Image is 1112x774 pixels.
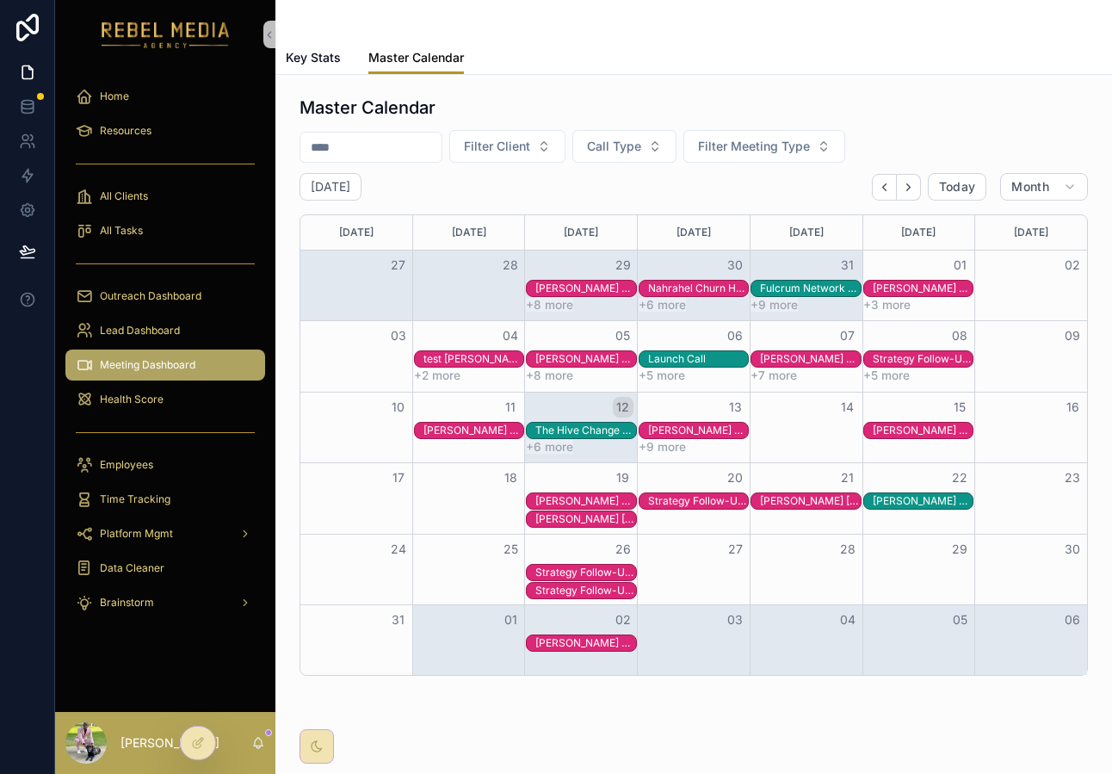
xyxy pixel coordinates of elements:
[978,215,1084,250] div: [DATE]
[949,539,970,560] button: 29
[613,397,633,418] button: 12
[837,467,858,488] button: 21
[751,298,798,312] button: +9 more
[873,494,973,508] div: [PERSON_NAME] Launch Call
[639,298,686,312] button: +6 more
[1011,179,1049,195] span: Month
[760,351,861,367] div: Charles 360 OS Strategy Call
[760,282,861,295] div: Fulcrum Network Launch Call
[1062,467,1083,488] button: 23
[100,561,164,575] span: Data Cleaner
[863,368,910,382] button: +5 more
[873,493,973,509] div: Fernando Rey Launch Call
[423,423,524,438] div: Marianna Davidovich Talk to Marc
[535,566,636,579] div: Strategy Follow-Up Call
[863,298,911,312] button: +3 more
[535,512,636,526] div: [PERSON_NAME] [PERSON_NAME]/[PERSON_NAME] Healthcare Advisors
[613,610,633,630] button: 02
[55,69,275,641] div: scrollable content
[760,493,861,509] div: Anish Shah Thaddeus/Leland Healthcare Advisors
[500,255,521,276] button: 28
[725,255,745,276] button: 30
[535,584,636,598] div: Strategy Follow-Up Call
[535,583,636,598] div: Strategy Follow-Up Call
[897,174,921,201] button: Next
[368,42,464,75] a: Master Calendar
[640,215,747,250] div: [DATE]
[1062,255,1083,276] button: 02
[928,173,987,201] button: Today
[725,610,745,630] button: 03
[65,350,265,381] a: Meeting Dashboard
[100,393,164,406] span: Health Score
[368,49,464,66] span: Master Calendar
[286,49,341,66] span: Key Stats
[949,610,970,630] button: 05
[300,96,436,120] h1: Master Calendar
[102,21,230,48] img: App logo
[535,494,636,508] div: [PERSON_NAME] Free IP Strategy Call
[65,449,265,480] a: Employees
[303,215,410,250] div: [DATE]
[449,130,565,163] button: Select Button
[65,81,265,112] a: Home
[526,368,573,382] button: +8 more
[873,424,973,437] div: [PERSON_NAME] 360 OS Strategy Call
[648,351,749,367] div: Launch Call
[837,255,858,276] button: 31
[414,368,460,382] button: +2 more
[873,282,973,295] div: [PERSON_NAME] 360 OS Strategy Call
[65,553,265,584] a: Data Cleaner
[416,215,522,250] div: [DATE]
[100,189,148,203] span: All Clients
[65,181,265,212] a: All Clients
[388,397,409,418] button: 10
[500,539,521,560] button: 25
[572,130,676,163] button: Select Button
[613,467,633,488] button: 19
[388,610,409,630] button: 31
[526,298,573,312] button: +8 more
[760,352,861,366] div: [PERSON_NAME] 360 OS Strategy Call
[500,397,521,418] button: 11
[1062,539,1083,560] button: 30
[873,281,973,296] div: Karam Shaar 360 OS Strategy Call
[535,493,636,509] div: Rick Cross Free IP Strategy Call
[837,325,858,346] button: 07
[873,352,973,366] div: Strategy Follow-Up Call [PERSON_NAME] | Nahrahel: 360 OS
[464,138,530,155] span: Filter Client
[535,635,636,651] div: Noa Ronen Free IP Strategy Call
[423,351,524,367] div: test mike Zer0Frixion discussion with Michael Neil
[639,440,686,454] button: +9 more
[837,539,858,560] button: 28
[100,492,170,506] span: Time Tracking
[535,565,636,580] div: Strategy Follow-Up Call
[648,493,749,509] div: Strategy Follow-Up Call
[535,351,636,367] div: Wayne Wood 360 OS Strategy Call
[1000,173,1088,201] button: Month
[500,610,521,630] button: 01
[100,289,201,303] span: Outreach Dashboard
[100,124,151,138] span: Resources
[286,42,341,77] a: Key Stats
[528,215,634,250] div: [DATE]
[388,255,409,276] button: 27
[100,358,195,372] span: Meeting Dashboard
[873,351,973,367] div: Strategy Follow-Up Call Sharon | Nahrahel: 360 OS
[100,527,173,541] span: Platform Mgmt
[535,281,636,296] div: Sushant Sharma 360 OS Strategy Call
[725,539,745,560] button: 27
[300,214,1088,676] div: Month View
[120,734,219,752] p: [PERSON_NAME]
[587,138,641,155] span: Call Type
[423,424,524,437] div: [PERSON_NAME] Talk to [PERSON_NAME]
[311,178,350,195] h2: [DATE]
[65,281,265,312] a: Outreach Dashboard
[949,397,970,418] button: 15
[698,138,810,155] span: Filter Meeting Type
[65,384,265,415] a: Health Score
[613,255,633,276] button: 29
[65,484,265,515] a: Time Tracking
[949,255,970,276] button: 01
[683,130,845,163] button: Select Button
